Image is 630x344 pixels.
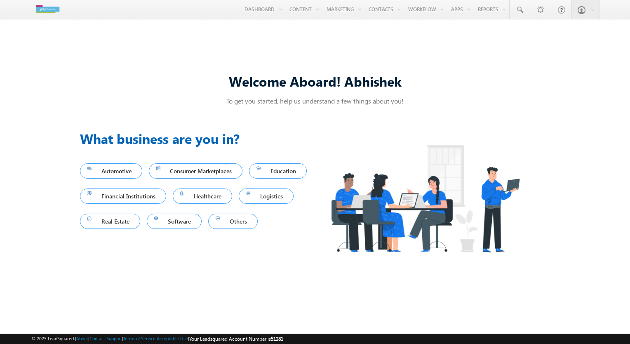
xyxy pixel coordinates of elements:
a: Contact Support [89,336,122,341]
a: Acceptable Use [157,336,188,341]
span: Automotive [87,165,135,177]
span: Logistics [246,191,286,202]
span: Software [154,216,195,227]
span: Consumer Marketplaces [156,165,235,177]
span: Healthcare [180,191,225,202]
span: Financial Institutions [87,191,159,202]
span: 51281 [271,336,283,342]
span: Your Leadsquared Account Number is [189,336,283,342]
img: Custom Logo [31,2,63,16]
a: Terms of Service [123,336,155,341]
span: Education [256,165,299,177]
img: Industry.png [315,129,535,269]
p: To get you started, help us understand a few things about you! [80,97,550,105]
a: About [76,336,88,341]
span: Others [216,216,250,227]
div: Welcome Aboard! Abhishek [80,72,550,90]
span: © 2025 LeadSquared | | | | | [31,335,283,343]
span: Real Estate [87,216,133,227]
h3: What business are you in? [80,129,315,148]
